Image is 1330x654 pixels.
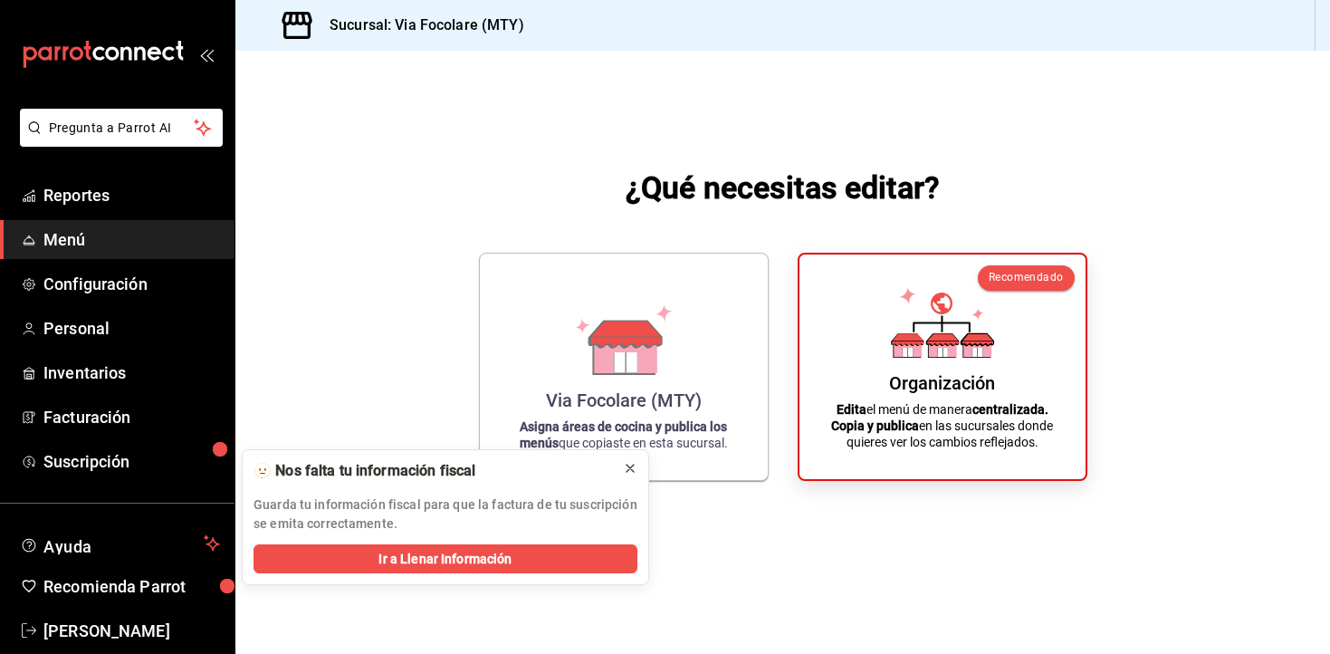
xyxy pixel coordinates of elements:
strong: Copia y publica [831,418,919,433]
span: Ayuda [43,533,196,554]
strong: Asigna áreas de cocina y publica los menús [520,419,728,450]
button: Ir a Llenar Información [254,544,637,573]
strong: centralizada. [972,402,1048,417]
span: Reportes [43,183,220,207]
button: open_drawer_menu [199,47,214,62]
h3: Sucursal: Via Focolare (MTY) [315,14,524,36]
span: Inventarios [43,361,220,385]
button: Pregunta a Parrot AI [20,109,223,147]
span: Recomendado [989,271,1063,284]
span: Ir a Llenar Información [378,550,512,569]
div: Organización [889,372,995,394]
a: Pregunta a Parrot AI [13,131,223,150]
span: Configuración [43,272,220,296]
span: Recomienda Parrot [43,574,220,599]
span: Pregunta a Parrot AI [49,119,195,138]
h1: ¿Qué necesitas editar? [626,166,940,209]
span: Suscripción [43,449,220,474]
span: Menú [43,227,220,252]
div: 🫥 Nos falta tu información fiscal [254,461,608,481]
span: [PERSON_NAME] [43,619,220,643]
strong: Edita [837,402,866,417]
div: Via Focolare (MTY) [546,390,702,411]
p: el menú de manera en las sucursales donde quieres ver los cambios reflejados. [821,401,1064,450]
span: Facturación [43,405,220,429]
p: que copiaste en esta sucursal. [502,418,746,451]
p: Guarda tu información fiscal para que la factura de tu suscripción se emita correctamente. [254,495,637,534]
span: Personal [43,316,220,341]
